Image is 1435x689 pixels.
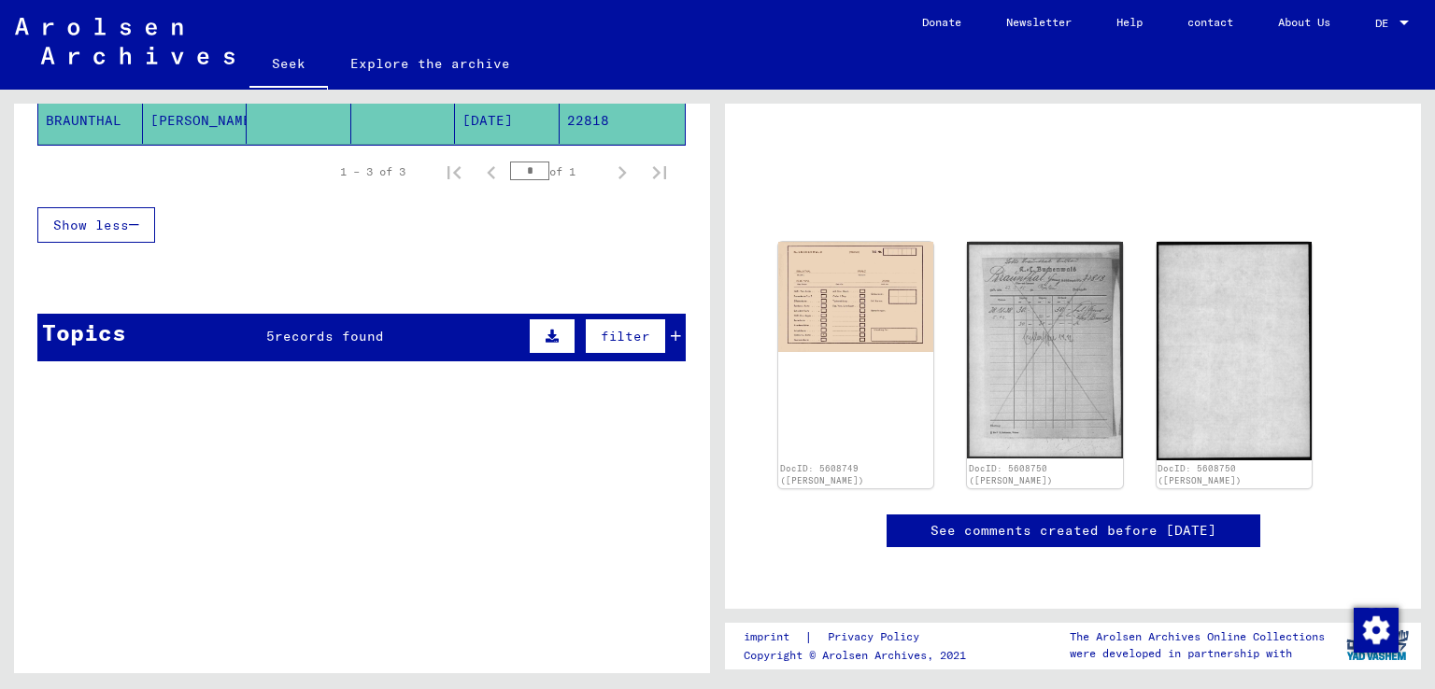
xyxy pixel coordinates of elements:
[778,242,933,352] img: 001.jpg
[150,112,260,129] font: [PERSON_NAME]
[1187,15,1233,29] font: contact
[641,153,678,190] button: Last page
[931,522,1216,539] font: See comments created before [DATE]
[969,463,1053,486] a: DocID: 5608750 ([PERSON_NAME])
[266,328,275,344] font: 5
[804,628,813,645] font: |
[813,627,942,647] a: Privacy Policy
[1116,15,1143,29] font: Help
[340,164,405,178] font: 1 – 3 of 3
[931,521,1216,541] a: See comments created before [DATE]
[328,41,533,86] a: Explore the archive
[585,318,666,354] button: filter
[46,112,121,129] font: BRAUNTHAL
[42,318,126,346] font: Topics
[272,55,305,72] font: Seek
[780,463,864,486] a: DocID: 5608749 ([PERSON_NAME])
[1006,15,1072,29] font: Newsletter
[275,328,384,344] font: records found
[249,41,328,90] a: Seek
[604,153,641,190] button: Next page
[744,627,804,647] a: imprint
[1354,608,1399,653] img: Change consent
[462,112,513,129] font: [DATE]
[828,629,919,643] font: Privacy Policy
[601,328,650,344] font: filter
[744,648,966,662] font: Copyright © Arolsen Archives, 2021
[1375,16,1388,30] font: DE
[1070,646,1292,660] font: were developed in partnership with
[744,629,789,643] font: imprint
[549,164,575,178] font: of 1
[1343,622,1413,668] img: yv_logo.png
[473,153,510,190] button: Previous page
[1070,629,1325,643] font: The Arolsen Archives Online Collections
[350,55,510,72] font: Explore the archive
[53,217,129,233] font: Show less
[435,153,473,190] button: First page
[15,18,234,64] img: Arolsen_neg.svg
[1157,242,1312,460] img: 002.jpg
[922,15,961,29] font: Donate
[967,242,1122,458] img: 001.jpg
[1278,15,1330,29] font: About Us
[37,207,155,243] button: Show less
[567,112,609,129] font: 22818
[1158,463,1242,486] a: DocID: 5608750 ([PERSON_NAME])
